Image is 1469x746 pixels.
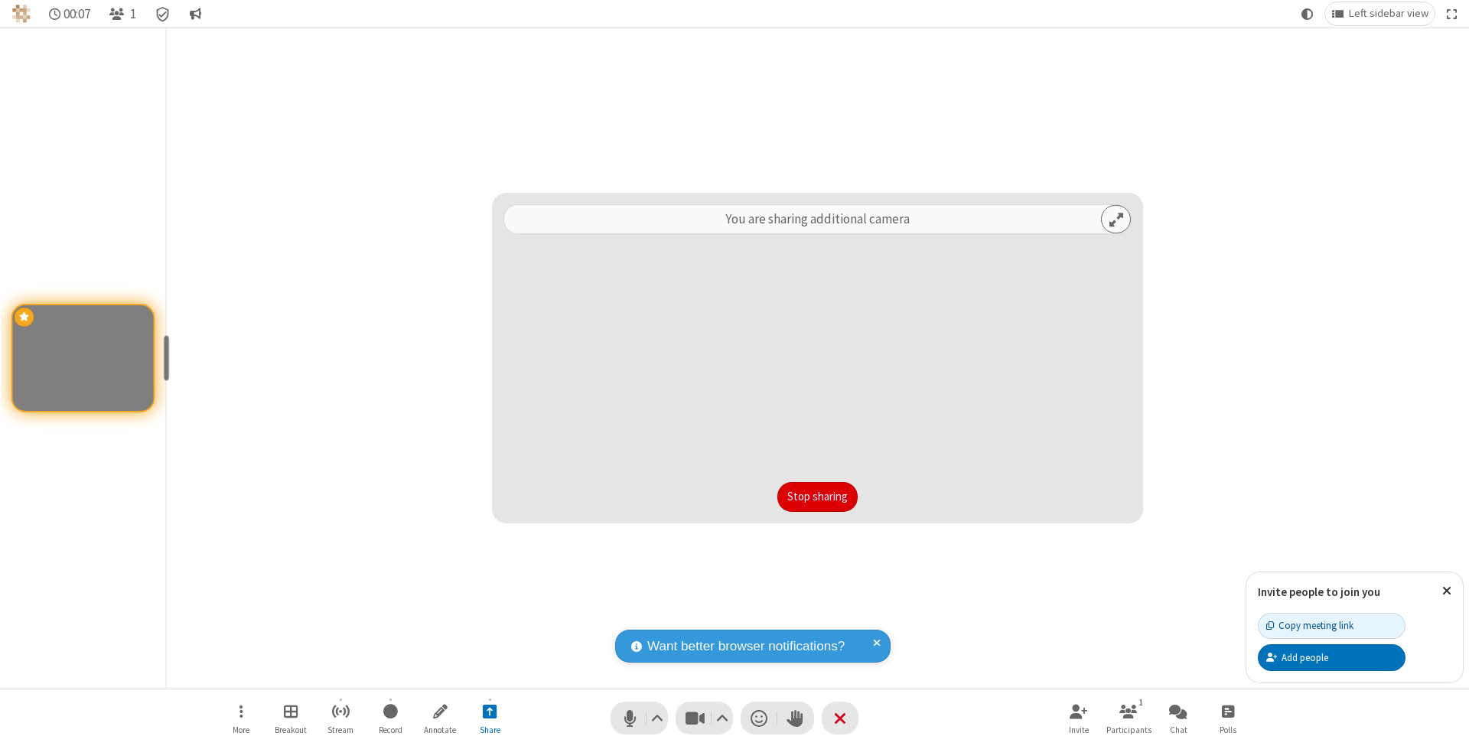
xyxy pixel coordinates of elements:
[676,702,733,735] button: Stop video (⌘+Shift+V)
[1069,725,1089,735] span: Invite
[1106,696,1151,740] button: Open participant list
[43,2,97,25] div: Timer
[777,482,858,513] button: Stop sharing
[424,725,456,735] span: Annotate
[1155,696,1201,740] button: Open chat
[1325,2,1435,25] button: Change layout
[318,696,363,740] button: Start streaming
[130,7,136,21] span: 1
[725,210,910,230] p: You are sharing additional camera
[1258,644,1405,670] button: Add people
[417,696,463,740] button: Start annotating shared screen
[275,725,307,735] span: Breakout
[1258,613,1405,639] button: Copy meeting link
[268,696,314,740] button: Manage Breakout Rooms
[712,702,733,735] button: Video setting
[218,696,264,740] button: Open menu
[1056,696,1102,740] button: Invite participants (⌘+Shift+I)
[164,335,170,381] div: resize
[741,702,777,735] button: Send a reaction
[379,725,402,735] span: Record
[1220,725,1236,735] span: Polls
[1431,572,1463,610] button: Close popover
[647,637,845,656] span: Want better browser notifications?
[647,702,668,735] button: Audio settings
[1205,696,1251,740] button: Open poll
[480,725,500,735] span: Share
[822,702,858,735] button: End or leave meeting
[777,702,814,735] button: Raise hand
[327,725,353,735] span: Stream
[1106,725,1151,735] span: Participants
[103,2,142,25] button: Open participant list
[1349,8,1428,20] span: Left sidebar view
[1258,585,1380,599] label: Invite people to join you
[1170,725,1187,735] span: Chat
[1441,2,1464,25] button: Fullscreen
[148,2,178,25] div: Meeting details Encryption enabled
[467,696,513,740] button: Stop sharing additional camera
[367,696,413,740] button: Start recording
[1295,2,1320,25] button: Using system theme
[12,5,31,23] img: QA Selenium DO NOT DELETE OR CHANGE
[64,7,90,21] span: 00:07
[233,725,249,735] span: More
[611,702,668,735] button: Mute (⌘+Shift+A)
[1135,696,1148,709] div: 1
[1101,205,1131,233] button: Expand preview
[1266,618,1353,633] div: Copy meeting link
[183,2,207,25] button: Conversation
